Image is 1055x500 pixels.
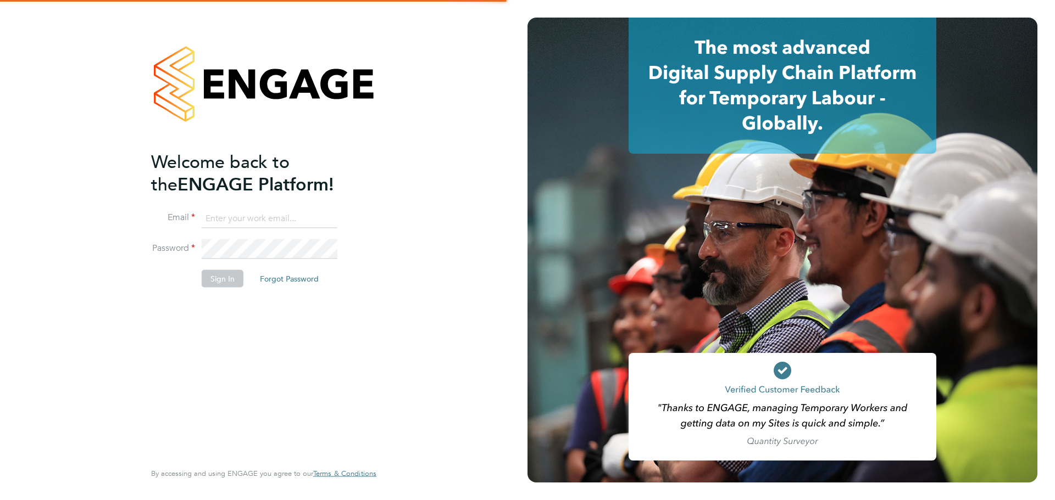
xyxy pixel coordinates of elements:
span: By accessing and using ENGAGE you agree to our [151,469,376,478]
span: Terms & Conditions [313,469,376,478]
button: Sign In [202,270,243,288]
button: Forgot Password [251,270,327,288]
label: Password [151,243,195,254]
h2: ENGAGE Platform! [151,150,365,195]
span: Welcome back to the [151,151,290,195]
a: Terms & Conditions [313,469,376,478]
label: Email [151,212,195,223]
input: Enter your work email... [202,209,337,228]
